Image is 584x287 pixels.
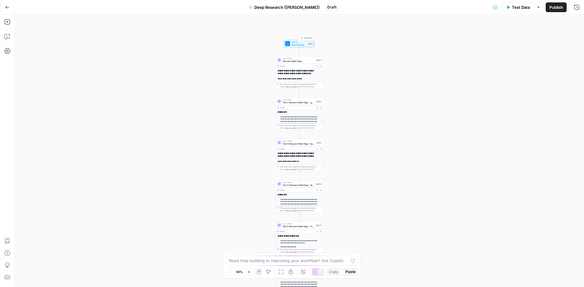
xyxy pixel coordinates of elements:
span: Copy the output [286,210,297,211]
span: Part 2: Research Web Page - .gov / .edu Only [283,101,315,104]
div: LLM · GPT-5Part 3: Research Web Page - Updated Date + Two Sources SupportingStep 9Output**** ****... [276,139,323,171]
g: Edge from step_9 to step_10 [299,171,300,180]
g: Edge from step_10 to step_11 [299,213,300,221]
div: This output is too large & has been abbreviated for review. to view the full content. [280,248,322,253]
button: Deep Research ([PERSON_NAME]) [245,2,323,12]
div: Step 1 [316,59,322,61]
button: Publish [546,2,567,12]
span: Copy the output [286,86,297,87]
div: This output is too large & has been abbreviated for review. to view the full content. [280,83,322,88]
span: Paste [346,269,356,275]
span: Input Settings [291,43,307,46]
button: Test Step [299,36,313,40]
span: LLM · GPT-5 [283,140,315,142]
div: Output [280,65,315,67]
div: Step 8 [316,100,322,103]
div: Output [280,189,315,191]
div: This output is too large & has been abbreviated for review. to view the full content. [280,124,322,129]
span: Workflow [291,41,307,43]
div: WorkflowInput SettingsInputsTest Step [276,40,323,47]
span: Test Data [512,4,530,10]
span: Part 5: Research Web Page - "Unverifiable" [283,225,314,228]
span: Copy the output [286,168,297,170]
span: Publish [549,4,563,10]
span: Draft [327,5,336,10]
span: Copy the output [286,251,297,253]
div: This output is too large & has been abbreviated for review. to view the full content. [280,207,322,212]
div: Step 9 [316,141,322,144]
span: Test Step [304,37,312,39]
span: LLM · GPT-5 [283,99,315,101]
g: Edge from start to step_1 [299,47,300,56]
button: Copy [327,268,341,276]
div: Output [280,148,315,150]
span: Part 4: Research Web Page - High / Medium / Low [283,183,314,186]
span: Deep Research ([PERSON_NAME]) [254,4,320,10]
span: LLM · GPT-5 [283,223,314,225]
span: Copy [329,269,338,275]
span: Research Web Page [283,60,315,63]
span: Copy the output [286,127,297,129]
div: Output [280,230,315,233]
span: 50% [236,269,243,274]
button: Test Data [502,2,534,12]
div: Step 11 [315,224,322,227]
button: Paste [343,268,358,276]
span: LLM · GPT-5 [283,181,314,184]
div: Output [280,106,315,109]
span: LLM · GPT-5 [283,57,315,60]
div: Step 10 [315,183,322,185]
div: This output is too large & has been abbreviated for review. to view the full content. [280,166,322,170]
span: Part 3: Research Web Page - Updated Date + Two Sources Supporting [283,142,315,145]
g: Edge from step_8 to step_9 [299,130,300,139]
div: Inputs [308,42,313,45]
g: Edge from step_1 to step_8 [299,89,300,97]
